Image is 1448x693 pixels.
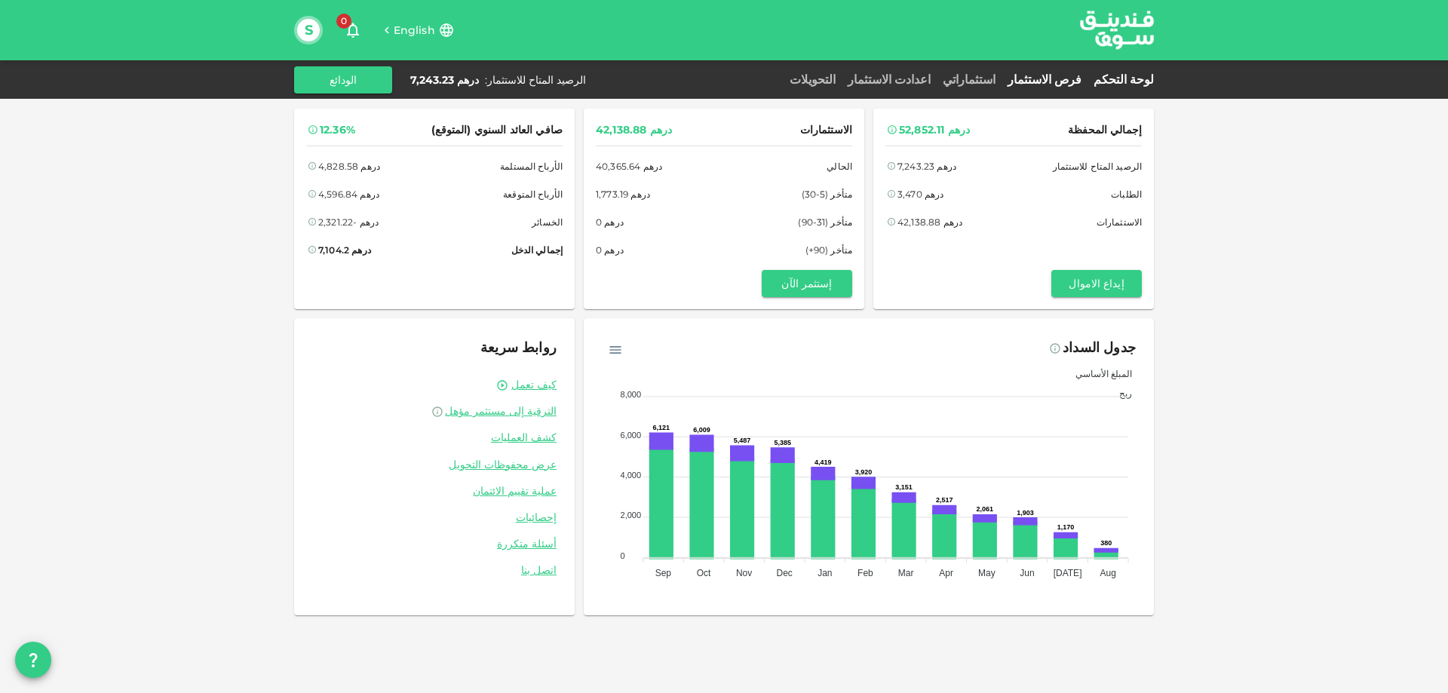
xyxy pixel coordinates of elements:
a: استثماراتي [937,72,1002,87]
div: درهم 52,852.11 [899,121,970,140]
div: درهم 0 [596,214,624,230]
div: جدول السداد [1063,336,1136,360]
tspan: Dec [777,568,793,578]
span: الطلبات [1111,186,1142,202]
button: question [15,642,51,678]
a: logo [1080,1,1154,59]
span: ربح [1108,388,1132,399]
button: الودائع [294,66,392,94]
tspan: 6,000 [621,431,642,440]
div: درهم 42,138.88 [897,214,962,230]
div: درهم 0 [596,242,624,258]
div: 12.36% [320,121,355,140]
a: فرص الاستثمار [1002,72,1088,87]
span: 0 [336,14,351,29]
span: English [394,23,435,37]
tspan: Apr [939,568,953,578]
button: إيداع الاموال [1051,270,1142,297]
div: الرصيد المتاح للاستثمار : [485,72,586,87]
span: صافي العائد السنوي (المتوقع) [431,121,563,140]
tspan: Jan [818,568,832,578]
button: S [297,19,320,41]
span: الخسائر [532,214,563,230]
a: عرض محفوظات التحويل [312,458,557,472]
a: الترقية إلى مستثمر مؤهل [312,404,557,419]
span: متأخر (31-90) [798,214,852,230]
div: درهم 1,773.19 [596,186,650,202]
a: كشف العمليات [312,431,557,445]
tspan: Nov [736,568,752,578]
span: الحالي [827,158,852,174]
a: عملية تقييم الائتمان [312,484,557,498]
tspan: Feb [857,568,873,578]
span: الرصيد المتاح للاستثمار [1053,158,1142,174]
a: إحصائيات [312,511,557,525]
div: درهم 4,596.84 [318,186,379,202]
tspan: 8,000 [621,390,642,399]
div: درهم 3,470 [897,186,944,202]
span: الأرباح المستلمة [500,158,563,174]
div: درهم 7,243.23 [410,72,479,87]
span: الترقية إلى مستثمر مؤهل [445,404,557,418]
tspan: [DATE] [1054,568,1082,578]
span: الأرباح المتوقعة [503,186,563,202]
span: الاستثمارات [1097,214,1142,230]
tspan: 0 [621,551,625,560]
div: درهم 40,365.64 [596,158,662,174]
div: درهم 42,138.88 [596,121,672,140]
div: درهم 7,243.23 [897,158,956,174]
div: درهم -2,321.22 [318,214,379,230]
button: 0 [338,15,368,45]
span: إجمالي المحفظة [1068,121,1142,140]
span: إجمالي الدخل [511,242,563,258]
span: المبلغ الأساسي [1064,368,1132,379]
tspan: Aug [1100,568,1116,578]
span: روابط سريعة [480,339,557,356]
a: التحويلات [784,72,842,87]
div: درهم 4,828.58 [318,158,380,174]
button: إستثمر الآن [762,270,852,297]
a: اعدادت الاستثمار [842,72,937,87]
a: كيف تعمل [511,378,557,392]
tspan: May [978,568,995,578]
div: درهم 7,104.2 [318,242,371,258]
a: اتصل بنا [312,563,557,578]
tspan: Oct [697,568,711,578]
tspan: 2,000 [621,511,642,520]
span: الاستثمارات [800,121,852,140]
tspan: Sep [655,568,672,578]
tspan: Jun [1020,568,1034,578]
tspan: Mar [898,568,914,578]
a: أسئلة متكررة [312,537,557,551]
img: logo [1060,1,1173,59]
a: لوحة التحكم [1088,72,1154,87]
tspan: 4,000 [621,471,642,480]
span: متأخر (5-30) [802,186,852,202]
span: متأخر (90+) [805,242,852,258]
